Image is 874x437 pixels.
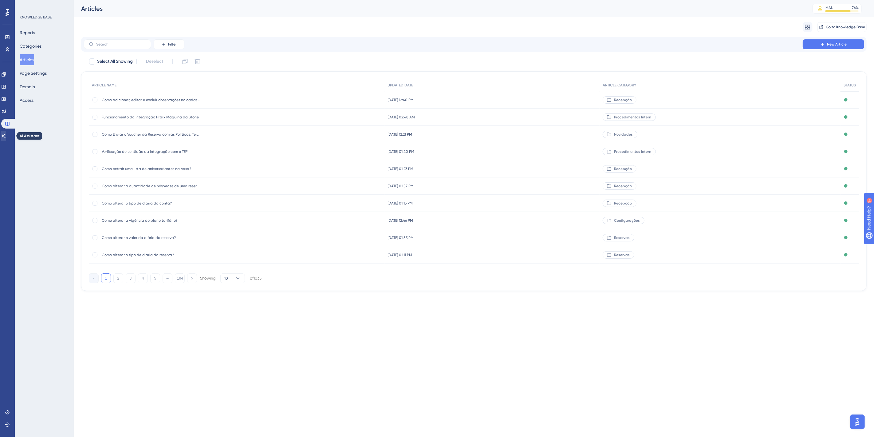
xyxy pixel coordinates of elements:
span: [DATE] 01:11 PM [388,252,412,257]
button: 3 [126,273,136,283]
span: [DATE] 12:21 PM [388,132,412,137]
button: Page Settings [20,68,47,79]
span: ARTICLE CATEGORY [603,83,636,88]
div: 76 % [852,5,859,10]
button: Filter [154,39,184,49]
button: ⋯ [163,273,172,283]
button: Reports [20,27,35,38]
span: Select All Showing [97,58,133,65]
span: 10 [224,276,228,281]
button: Go to Knowledge Base [817,22,867,32]
span: [DATE] 01:40 PM [388,149,415,154]
span: UPDATED DATE [388,83,413,88]
span: [DATE] 01:13 PM [388,201,413,206]
span: Reservas [614,235,630,240]
span: [DATE] 01:57 PM [388,184,414,189]
span: [DATE] 12:40 PM [388,97,414,102]
iframe: UserGuiding AI Assistant Launcher [848,413,867,431]
span: Filter [168,42,177,47]
div: 9+ [41,3,45,8]
div: MAU [825,5,833,10]
div: Articles [81,4,797,13]
span: Como extrair uma lista de aniversariantes na casa? [102,166,200,171]
button: Deselect [140,56,169,67]
span: Need Help? [14,2,38,9]
span: STATUS [844,83,856,88]
span: Como alterar a vigência do plano tarifário? [102,218,200,223]
span: [DATE] 01:23 PM [388,166,414,171]
div: KNOWLEDGE BASE [20,15,52,20]
span: Como alterar o tipo de diária da reserva? [102,252,200,257]
span: Procedimentos Intern [614,115,651,120]
button: 1 [101,273,111,283]
span: New Article [827,42,847,47]
span: Configurações [614,218,640,223]
span: [DATE] 12:46 PM [388,218,413,223]
span: Como alterar a quantidade de hóspedes de uma reserva? [102,184,200,189]
button: Categories [20,41,41,52]
span: [DATE] 01:53 PM [388,235,414,240]
div: Showing [200,276,215,281]
button: 10 [220,273,245,283]
span: ARTICLE NAME [92,83,116,88]
span: Recepção [614,97,632,102]
span: Reservas [614,252,630,257]
button: 104 [175,273,185,283]
span: Como alterar o tipo de diária da conta? [102,201,200,206]
span: Novidades [614,132,633,137]
span: Como adicionar, editar e excluir observações no cadastro do hóspede? [102,97,200,102]
span: Recepção [614,201,632,206]
span: Funcionamento da Integração Hits x Máquina da Stone [102,115,200,120]
span: Deselect [146,58,163,65]
button: 2 [113,273,123,283]
span: Como Enviar o Voucher da Reserva com as Políticas, Termos e Condições por WhatsApp? [102,132,200,137]
span: Procedimentos Intern [614,149,651,154]
span: Como alterar o valor da diária da reserva? [102,235,200,240]
span: Go to Knowledge Base [826,25,865,30]
button: Articles [20,54,34,65]
button: New Article [803,39,864,49]
button: Domain [20,81,35,92]
span: Recepção [614,184,632,189]
span: Verificação de Lentidão da integração com o TEF [102,149,200,154]
button: 4 [138,273,148,283]
input: Search [96,42,146,46]
span: Recepção [614,166,632,171]
span: [DATE] 02:48 AM [388,115,415,120]
button: Access [20,95,33,106]
button: 5 [150,273,160,283]
div: of 1035 [250,276,262,281]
